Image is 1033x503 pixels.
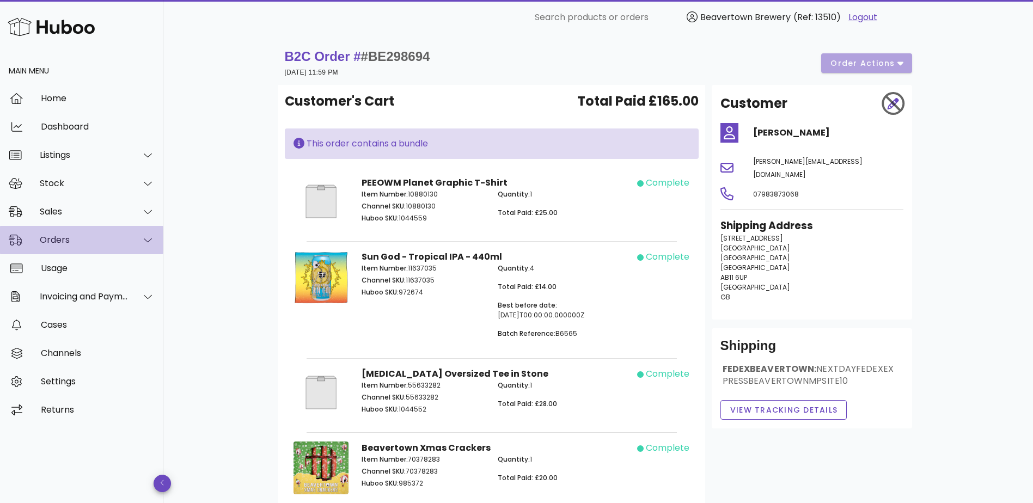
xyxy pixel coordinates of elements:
span: Total Paid £165.00 [577,91,699,111]
p: [DATE]T00:00:00.000000Z [498,300,621,320]
p: 10880130 [362,201,485,211]
span: [PERSON_NAME][EMAIL_ADDRESS][DOMAIN_NAME] [753,157,863,179]
span: View Tracking details [730,404,838,416]
div: Cases [41,320,155,330]
div: Home [41,93,155,103]
div: complete [646,441,689,455]
h4: [PERSON_NAME] [753,126,903,139]
p: 1044559 [362,213,485,223]
div: Sales [40,206,129,217]
strong: B2C Order # [285,49,430,64]
strong: [MEDICAL_DATA] Oversized Tee in Stone [362,367,548,380]
span: Total Paid: £14.00 [498,282,557,291]
span: Total Paid: £25.00 [498,208,558,217]
span: [GEOGRAPHIC_DATA] [720,243,790,253]
img: Product Image [294,250,349,305]
div: FEDEXBEAVERTOWN: [720,363,903,396]
div: Channels [41,348,155,358]
span: Item Number: [362,189,408,199]
h2: Customer [720,94,787,113]
span: Huboo SKU: [362,404,399,414]
span: Item Number: [362,263,408,273]
span: Huboo SKU: [362,213,399,223]
p: 1 [498,381,621,390]
span: #BE298694 [361,49,430,64]
span: Quantity: [498,381,530,390]
div: Listings [40,150,129,160]
span: Channel SKU: [362,392,406,402]
img: Huboo Logo [8,15,95,39]
strong: Sun God - Tropical IPA - 440ml [362,250,502,263]
div: complete [646,250,689,263]
strong: PEEOWM Planet Graphic T-Shirt [362,176,508,189]
p: 55633282 [362,381,485,390]
span: [GEOGRAPHIC_DATA] [720,283,790,292]
span: (Ref: 13510) [793,11,841,23]
span: AB11 6UP [720,273,747,282]
p: 70378283 [362,455,485,464]
span: [GEOGRAPHIC_DATA] [720,263,790,272]
img: Product Image [294,367,349,418]
div: Usage [41,263,155,273]
span: Huboo SKU: [362,287,399,297]
small: [DATE] 11:59 PM [285,69,338,76]
p: B6565 [498,329,621,339]
div: Dashboard [41,121,155,132]
span: Quantity: [498,263,530,273]
img: Product Image [294,176,349,226]
p: 985372 [362,479,485,488]
span: NEXTDAYFEDEXEXPRESSBEAVERTOWNMPSITE10 [723,363,894,387]
p: 972674 [362,287,485,297]
span: Channel SKU: [362,201,406,211]
p: 70378283 [362,467,485,476]
span: Item Number: [362,455,408,464]
div: Stock [40,178,129,188]
span: [STREET_ADDRESS] [720,234,783,243]
div: complete [646,176,689,189]
p: 4 [498,263,621,273]
p: 11637035 [362,275,485,285]
span: Best before date: [498,300,557,310]
span: Batch Reference: [498,329,555,338]
span: 07983873068 [753,189,799,199]
span: Channel SKU: [362,275,406,285]
span: [GEOGRAPHIC_DATA] [720,253,790,262]
p: 1 [498,455,621,464]
div: Invoicing and Payments [40,291,129,302]
span: Huboo SKU: [362,479,399,488]
span: Item Number: [362,381,408,390]
p: 10880130 [362,189,485,199]
span: Total Paid: £28.00 [498,399,557,408]
a: Logout [848,11,877,24]
div: Settings [41,376,155,387]
img: Product Image [294,441,349,494]
button: View Tracking details [720,400,847,420]
span: Beavertown Brewery [700,11,791,23]
p: 11637035 [362,263,485,273]
div: complete [646,367,689,381]
div: Shipping [720,337,903,363]
span: Channel SKU: [362,467,406,476]
div: Orders [40,235,129,245]
div: Returns [41,404,155,415]
strong: Beavertown Xmas Crackers [362,441,491,454]
div: This order contains a bundle [294,137,690,150]
p: 55633282 [362,392,485,402]
span: Quantity: [498,189,530,199]
h3: Shipping Address [720,218,903,234]
span: Total Paid: £20.00 [498,473,558,482]
p: 1 [498,189,621,199]
span: Quantity: [498,455,530,464]
span: GB [720,292,730,302]
span: Customer's Cart [285,91,394,111]
p: 1044552 [362,404,485,414]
